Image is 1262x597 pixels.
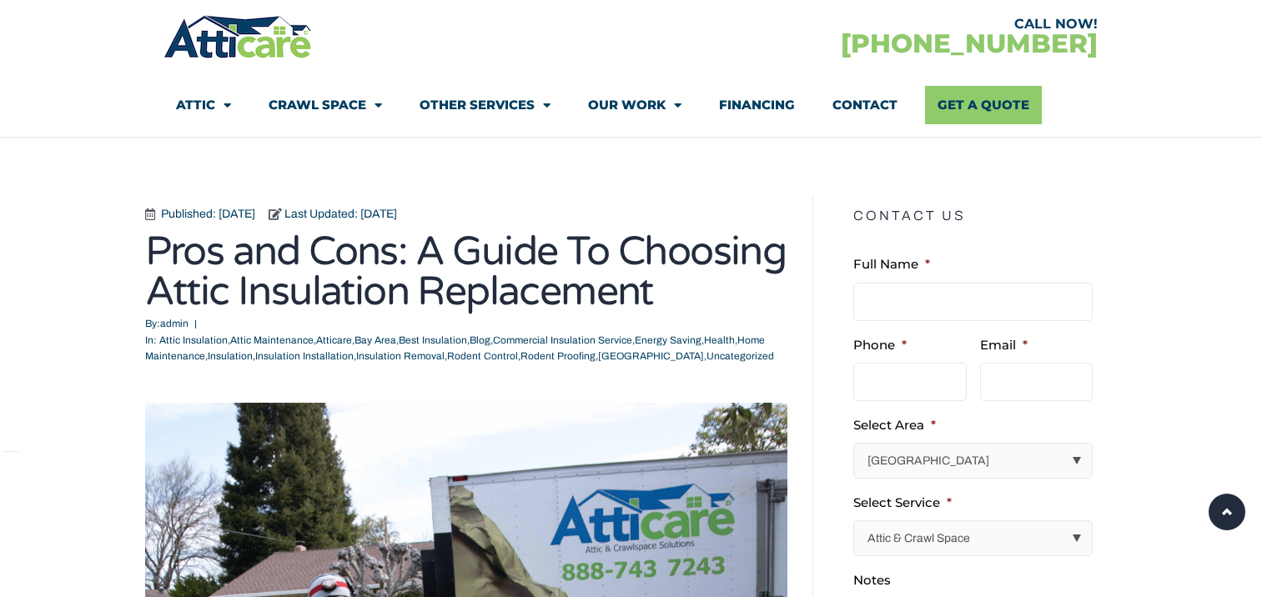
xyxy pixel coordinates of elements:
a: [GEOGRAPHIC_DATA] [598,350,704,362]
span: Published: [DATE] [157,204,255,223]
a: Best Insulation [399,334,467,346]
label: Notes [853,572,891,589]
a: Energy Saving [635,334,701,346]
label: Email [980,337,1028,354]
nav: Menu [176,86,1085,124]
a: Contact [832,86,897,124]
label: Phone [853,337,907,354]
a: Crawl Space [269,86,382,124]
a: Rodent Control [447,350,518,362]
a: Blog [470,334,490,346]
a: Rodent Proofing [520,350,596,362]
a: Health [704,334,735,346]
a: Attic Insulation [159,334,228,346]
a: Financing [719,86,795,124]
a: Attic [176,86,231,124]
h5: Contact Us [853,196,1106,236]
span: By: [145,318,160,329]
a: Insulation [208,350,253,362]
span: In: [145,334,157,346]
div: CALL NOW! [631,18,1098,31]
a: Insulation Removal [356,350,445,362]
a: Atticare [316,334,352,346]
label: Select Area [853,417,936,434]
span: Last Updated: [DATE] [280,204,397,223]
a: Commercial Insulation Service [493,334,632,346]
a: Uncategorized [706,350,774,362]
a: Our Work [588,86,681,124]
a: Other Services [420,86,551,124]
a: Get A Quote [925,86,1042,124]
span: , , , , , , , , , , , , , , , , [145,334,774,363]
a: Attic Maintenance [230,334,314,346]
label: Full Name [853,256,930,273]
a: Insulation Installation [255,350,354,362]
span: admin [145,316,189,333]
h1: Pros and Cons: A Guide To Choosing Attic Insulation Replacement [145,232,788,312]
label: Select Service [853,494,952,511]
a: Bay Area [354,334,396,346]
